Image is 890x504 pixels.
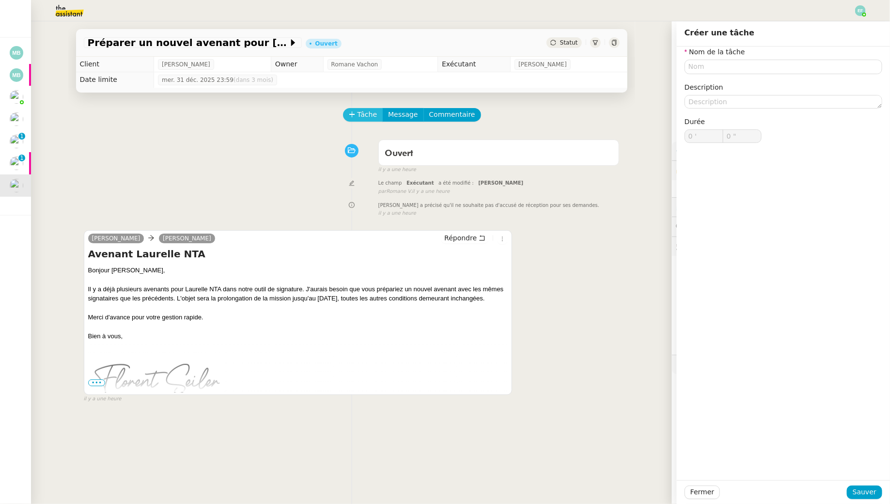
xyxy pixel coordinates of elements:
[89,357,225,417] img: Florent Seiler
[672,142,890,160] div: ⚙️Procédures
[672,198,890,217] div: ⏲️Tâches 0:00
[234,77,273,83] span: (dans 3 mois)
[378,180,402,186] span: Le champ
[438,180,474,186] span: a été modifié :
[20,155,24,163] p: 1
[378,188,387,196] span: par
[88,38,288,47] span: Préparer un nouvel avenant pour [PERSON_NAME]
[441,233,489,243] button: Répondre
[855,5,866,16] img: svg
[10,157,23,170] img: users%2FSg6jQljroSUGpSfKFUOPmUmNaZ23%2Favatar%2FUntitled.png
[676,222,738,230] span: 💬
[723,130,761,142] input: 0 sec
[676,203,743,211] span: ⏲️
[382,108,423,122] button: Message
[685,486,720,499] button: Fermer
[685,48,745,56] label: Nom de la tâche
[358,109,377,120] span: Tâche
[560,39,578,46] span: Statut
[672,355,890,374] div: 🧴Autres
[76,57,154,72] td: Client
[672,217,890,236] div: 💬Commentaires
[478,180,523,186] span: [PERSON_NAME]
[676,145,726,157] span: ⚙️
[518,60,567,69] span: [PERSON_NAME]
[388,109,418,120] span: Message
[159,234,215,243] a: [PERSON_NAME]
[18,133,25,140] nz-badge-sup: 1
[88,266,508,275] div: Bonjour [PERSON_NAME],
[672,161,890,180] div: 🔐Données client
[378,166,416,174] span: il y a une heure
[672,237,890,256] div: 🕵️Autres demandes en cours 15
[343,108,383,122] button: Tâche
[685,60,882,74] input: Nom
[385,149,413,158] span: Ouvert
[676,361,706,368] span: 🧴
[406,180,434,186] span: Exécutant
[20,133,24,142] p: 1
[315,41,338,47] div: Ouvert
[444,233,477,243] span: Répondre
[88,379,106,386] span: •••
[10,90,23,104] img: users%2FyQfMwtYgTqhRP2YHWHmG2s2LYaD3%2Favatar%2Fprofile-pic.png
[84,395,122,403] span: il y a une heure
[10,68,23,82] img: svg
[271,57,323,72] td: Owner
[685,118,705,126] span: Durée
[378,209,416,218] span: il y a une heure
[162,75,273,85] span: mer. 31 déc. 2025 23:59
[847,486,882,499] button: Sauver
[378,202,599,210] span: [PERSON_NAME] a précisé qu'il ne souhaite pas d'accusé de réception pour ses demandes.
[690,487,714,498] span: Fermer
[88,234,144,243] a: [PERSON_NAME]
[331,60,378,69] span: Romane Vachon
[378,188,450,196] small: Romane V.
[88,247,508,261] h4: Avenant Laurelle NTA
[76,72,154,88] td: Date limite
[88,313,508,322] div: Merci d'avance pour votre gestion rapide.
[685,130,723,142] input: 0 min
[438,57,511,72] td: Exécutant
[88,284,508,303] div: Il y a déjà plusieurs avenants pour Laurelle NTA dans notre outil de signature. J'aurais besoin q...
[685,28,754,37] span: Créer une tâche
[676,242,800,250] span: 🕵️
[18,155,25,161] nz-badge-sup: 1
[412,188,450,196] span: il y a une heure
[10,179,23,192] img: users%2FSg6jQljroSUGpSfKFUOPmUmNaZ23%2Favatar%2FUntitled.png
[10,112,23,126] img: users%2FSg6jQljroSUGpSfKFUOPmUmNaZ23%2Favatar%2FUntitled.png
[429,109,475,120] span: Commentaire
[853,487,876,498] span: Sauver
[162,60,210,69] span: [PERSON_NAME]
[423,108,481,122] button: Commentaire
[88,331,508,341] div: Bien à vous,
[10,46,23,60] img: svg
[685,83,723,91] label: Description
[676,165,739,176] span: 🔐
[10,135,23,148] img: users%2FSg6jQljroSUGpSfKFUOPmUmNaZ23%2Favatar%2FUntitled.png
